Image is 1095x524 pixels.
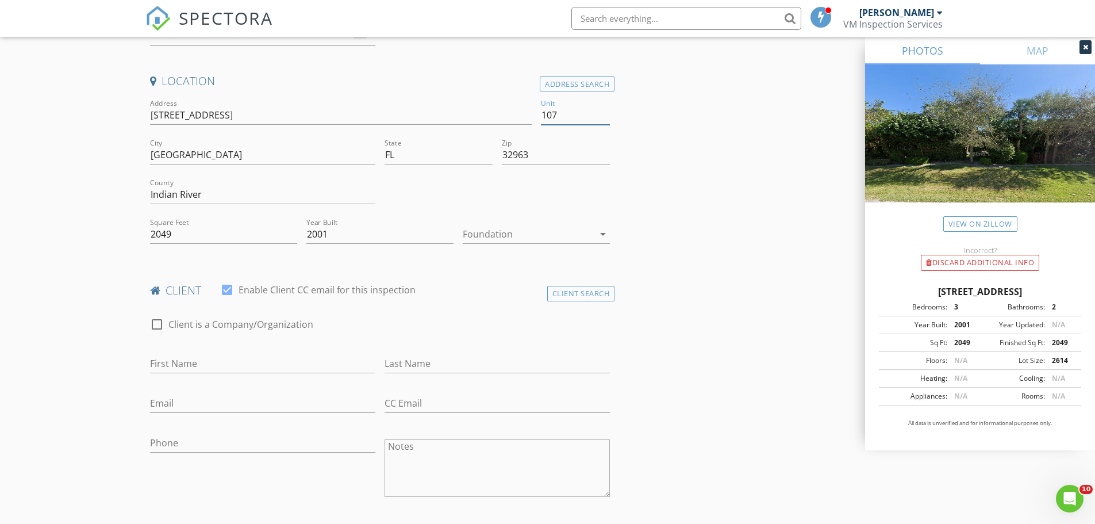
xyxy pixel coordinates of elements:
span: 10 [1079,485,1093,494]
img: streetview [865,64,1095,230]
a: MAP [980,37,1095,64]
label: Enable Client CC email for this inspection [239,284,416,296]
div: Appliances: [882,391,947,401]
h4: Location [150,74,610,89]
h4: client [150,283,610,298]
div: 3 [947,302,980,312]
p: All data is unverified and for informational purposes only. [879,419,1081,427]
div: 2 [1045,302,1078,312]
div: Bathrooms: [980,302,1045,312]
span: N/A [1052,320,1065,330]
div: [STREET_ADDRESS] [879,285,1081,299]
input: Search everything... [571,7,801,30]
div: Finished Sq Ft: [980,338,1045,348]
div: Year Updated: [980,320,1045,330]
a: SPECTORA [145,16,273,40]
span: N/A [1052,373,1065,383]
span: N/A [954,355,967,365]
div: Client Search [547,286,615,301]
div: Address Search [540,77,614,92]
div: Rooms: [980,391,1045,401]
div: Sq Ft: [882,338,947,348]
div: [PERSON_NAME] [859,7,934,18]
a: View on Zillow [943,216,1017,232]
div: 2049 [1045,338,1078,348]
label: Client is a Company/Organization [168,319,313,330]
div: 2001 [947,320,980,330]
div: 2614 [1045,355,1078,366]
div: Cooling: [980,373,1045,384]
div: VM Inspection Services [843,18,943,30]
span: N/A [954,373,967,383]
span: N/A [1052,391,1065,401]
div: 2049 [947,338,980,348]
span: SPECTORA [179,6,273,30]
div: Heating: [882,373,947,384]
div: Incorrect? [865,246,1095,255]
i: arrow_drop_down [596,227,610,241]
span: N/A [954,391,967,401]
div: Bedrooms: [882,302,947,312]
div: Year Built: [882,320,947,330]
a: PHOTOS [865,37,980,64]
iframe: Intercom live chat [1056,485,1084,512]
div: Lot Size: [980,355,1045,366]
img: The Best Home Inspection Software - Spectora [145,6,171,31]
div: Discard Additional info [921,255,1039,271]
div: Floors: [882,355,947,366]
